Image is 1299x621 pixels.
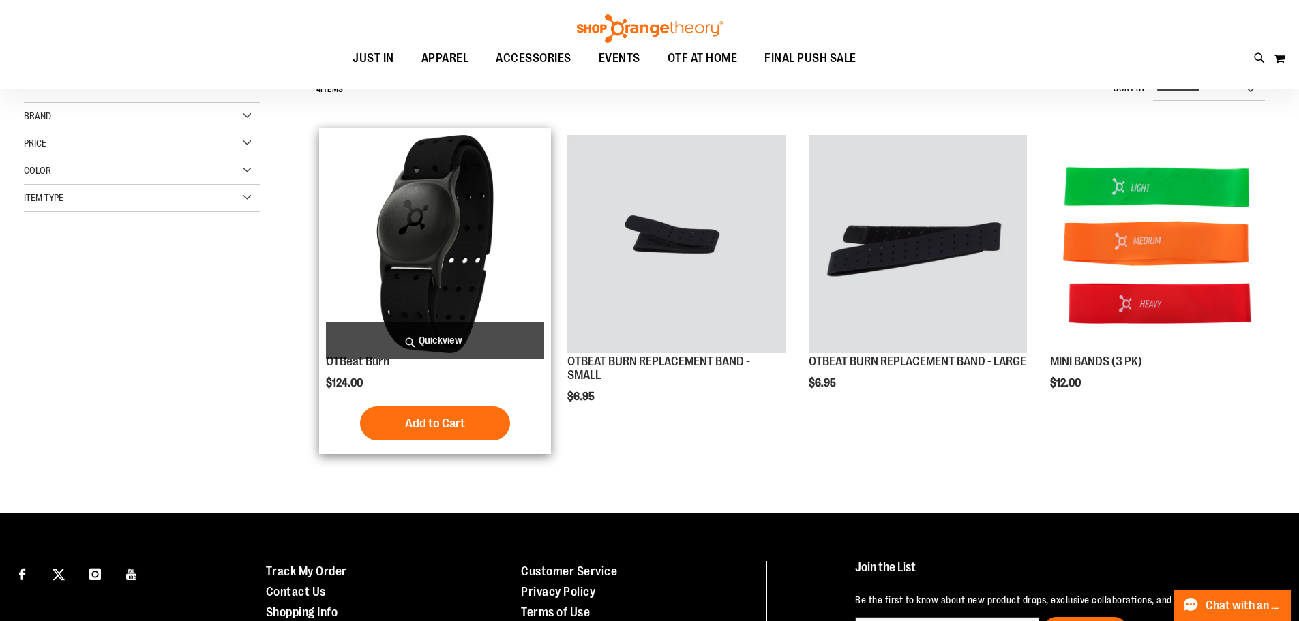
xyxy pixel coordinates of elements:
span: Color [24,165,51,176]
a: Shopping Info [266,605,338,619]
a: OTBEAT BURN REPLACEMENT BAND - SMALL [567,135,786,355]
a: Visit our Facebook page [10,561,34,585]
img: MINI BANDS (3 PK) [1050,135,1268,353]
img: OTBEAT BURN REPLACEMENT BAND - SMALL [567,135,786,353]
a: OTBEAT BURN REPLACEMENT BAND - LARGE [809,354,1026,368]
a: Visit our Youtube page [120,561,144,585]
span: $12.00 [1050,377,1083,389]
span: $6.95 [809,377,838,389]
label: Sort By [1114,83,1146,95]
span: Item Type [24,192,63,203]
a: Contact Us [266,585,326,599]
p: Be the first to know about new product drops, exclusive collaborations, and shopping events! [855,593,1268,607]
img: Twitter [53,569,65,581]
a: FINAL PUSH SALE [751,43,870,74]
span: $6.95 [567,391,597,403]
h2: Items [316,79,344,100]
a: Terms of Use [521,605,590,619]
span: Brand [24,110,51,121]
a: Privacy Policy [521,585,595,599]
span: Add to Cart [405,416,465,431]
a: MINI BANDS (3 PK) [1050,354,1142,368]
span: JUST IN [353,43,394,74]
span: $124.00 [326,377,365,389]
a: Track My Order [266,564,347,578]
div: product [319,128,551,454]
span: Price [24,138,46,149]
div: product [802,128,1034,424]
span: APPAREL [421,43,469,74]
a: EVENTS [585,43,654,74]
a: ACCESSORIES [482,43,585,74]
button: Chat with an Expert [1174,590,1291,621]
a: OTBEAT BURN REPLACEMENT BAND - LARGE [809,135,1027,355]
img: Shop Orangetheory [575,14,725,43]
a: Visit our Instagram page [83,561,107,585]
span: FINAL PUSH SALE [764,43,856,74]
a: Main view of OTBeat Burn 6.0-C [326,135,544,355]
a: MINI BANDS (3 PK) [1050,135,1268,355]
img: Main view of OTBeat Burn 6.0-C [326,135,544,353]
img: OTBEAT BURN REPLACEMENT BAND - LARGE [809,135,1027,353]
a: Quickview [326,322,544,359]
h4: Join the List [855,561,1268,586]
a: OTBeat Burn [326,354,389,368]
span: EVENTS [599,43,640,74]
span: ACCESSORIES [496,43,571,74]
span: OTF AT HOME [668,43,738,74]
div: product [561,128,792,437]
a: OTF AT HOME [654,43,751,74]
a: APPAREL [408,43,483,74]
span: Chat with an Expert [1206,599,1283,612]
a: Customer Service [521,564,617,578]
a: JUST IN [339,43,408,74]
a: OTBEAT BURN REPLACEMENT BAND - SMALL [567,354,750,382]
button: Add to Cart [360,406,510,440]
div: product [1043,128,1275,424]
span: 4 [316,85,321,94]
a: Visit our X page [47,561,71,585]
